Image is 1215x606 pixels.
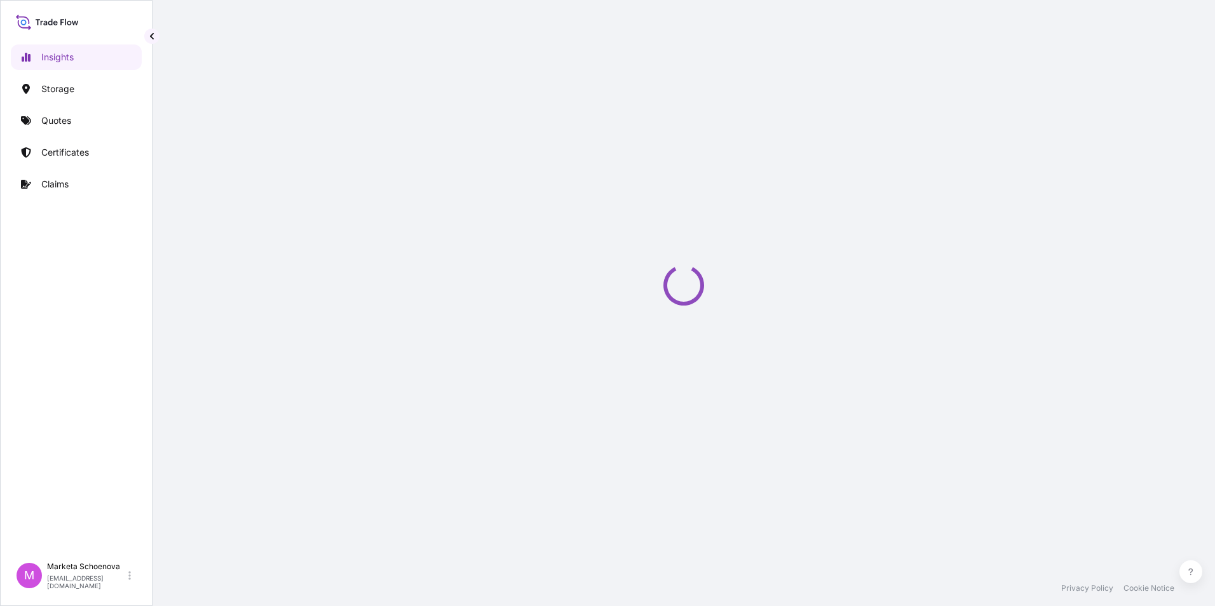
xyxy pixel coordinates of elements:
a: Insights [11,44,142,70]
a: Claims [11,172,142,197]
a: Storage [11,76,142,102]
span: M [24,569,34,582]
a: Cookie Notice [1123,583,1174,593]
p: [EMAIL_ADDRESS][DOMAIN_NAME] [47,574,126,589]
a: Certificates [11,140,142,165]
p: Quotes [41,114,71,127]
a: Quotes [11,108,142,133]
p: Storage [41,83,74,95]
p: Insights [41,51,74,64]
a: Privacy Policy [1061,583,1113,593]
p: Marketa Schoenova [47,562,126,572]
p: Certificates [41,146,89,159]
p: Claims [41,178,69,191]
